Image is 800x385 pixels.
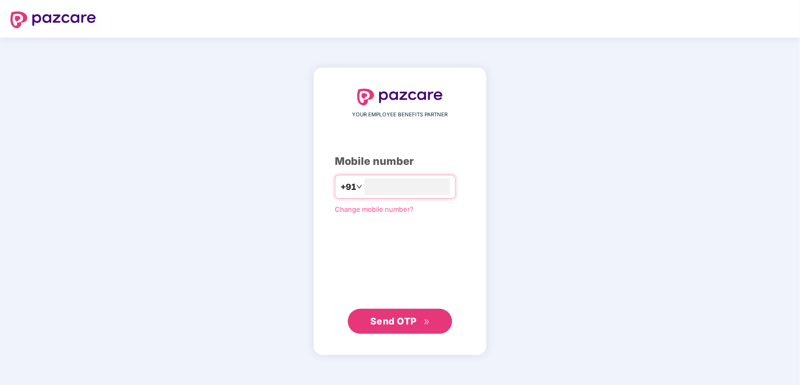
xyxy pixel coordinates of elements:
[353,111,448,119] span: YOUR EMPLOYEE BENEFITS PARTNER
[335,205,414,213] a: Change mobile number?
[335,153,465,170] div: Mobile number
[356,184,362,190] span: down
[370,316,417,327] span: Send OTP
[357,89,443,105] img: logo
[423,319,430,326] span: double-right
[348,309,452,334] button: Send OTPdouble-right
[10,11,96,28] img: logo
[341,181,356,194] span: +91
